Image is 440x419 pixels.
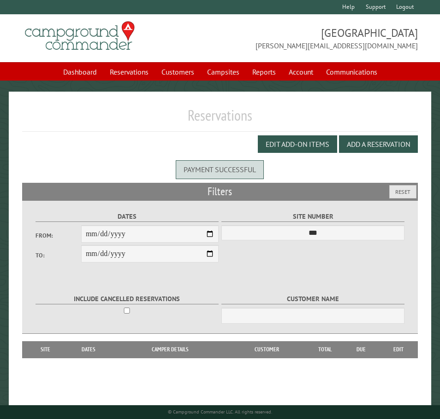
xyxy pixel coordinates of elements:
a: Account [283,63,319,81]
button: Add a Reservation [339,135,418,153]
a: Campsites [202,63,245,81]
th: Edit [379,341,418,358]
th: Site [27,341,64,358]
div: Payment successful [176,160,264,179]
th: Customer [227,341,306,358]
h1: Reservations [22,106,418,132]
label: Dates [36,211,219,222]
label: Customer Name [221,294,404,304]
a: Communications [321,63,383,81]
label: From: [36,231,81,240]
a: Customers [156,63,200,81]
img: Campground Commander [22,18,137,54]
th: Total [306,341,343,358]
th: Camper Details [113,341,227,358]
label: Include Cancelled Reservations [36,294,219,304]
span: [GEOGRAPHIC_DATA] [PERSON_NAME][EMAIL_ADDRESS][DOMAIN_NAME] [220,25,418,51]
label: Site Number [221,211,404,222]
label: To: [36,251,81,260]
button: Reset [389,185,416,198]
small: © Campground Commander LLC. All rights reserved. [168,409,272,415]
h2: Filters [22,183,418,200]
button: Edit Add-on Items [258,135,337,153]
th: Due [343,341,379,358]
a: Dashboard [58,63,102,81]
th: Dates [64,341,113,358]
a: Reports [247,63,281,81]
a: Reservations [104,63,154,81]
